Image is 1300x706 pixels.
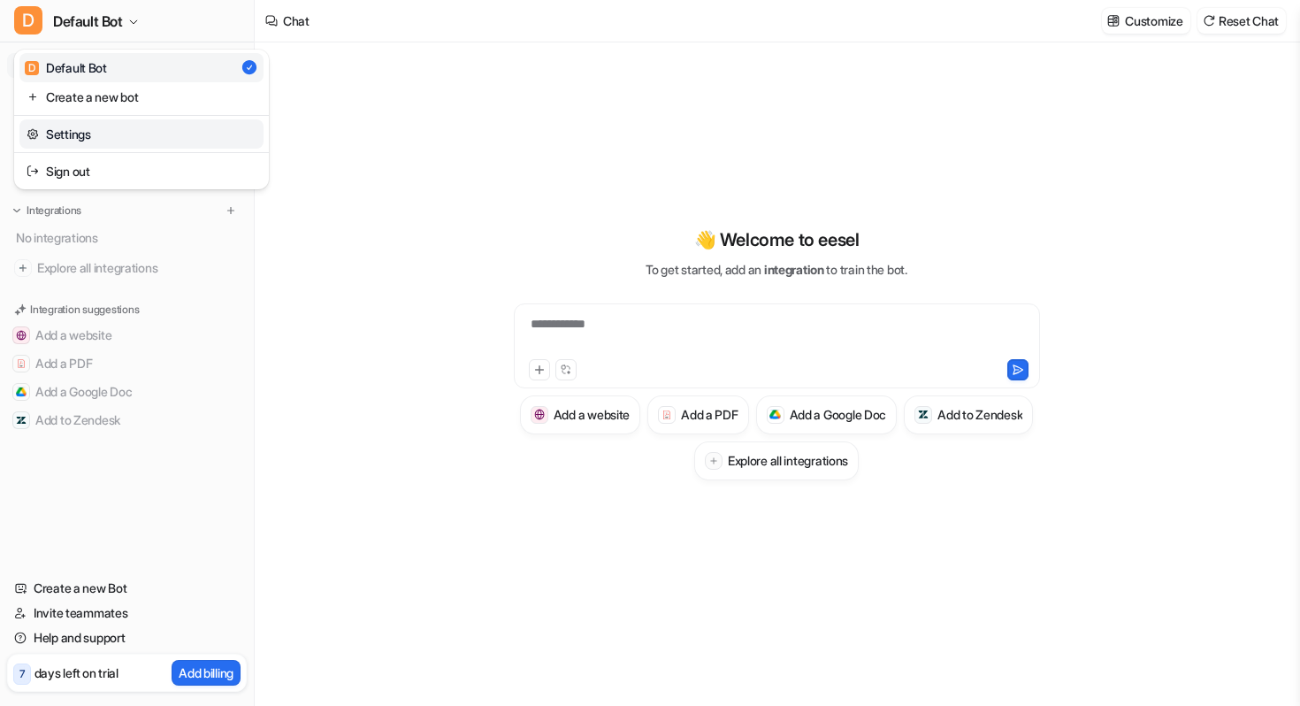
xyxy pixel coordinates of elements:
[53,9,123,34] span: Default Bot
[14,50,269,189] div: DDefault Bot
[27,162,39,180] img: reset
[19,157,264,186] a: Sign out
[27,125,39,143] img: reset
[19,119,264,149] a: Settings
[14,6,42,35] span: D
[25,58,107,77] div: Default Bot
[27,88,39,106] img: reset
[25,61,39,75] span: D
[19,82,264,111] a: Create a new bot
